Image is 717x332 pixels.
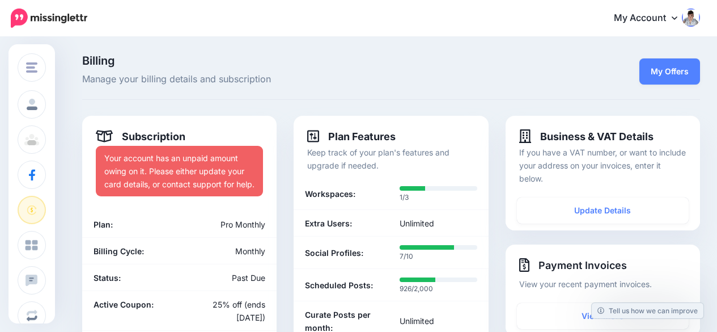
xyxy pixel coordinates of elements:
[592,303,703,318] a: Tell us how we can improve
[305,279,373,292] b: Scheduled Posts:
[519,146,686,185] p: If you have a VAT number, or want to include your address on your invoices, enter it below.
[94,273,121,283] b: Status:
[519,129,654,143] h4: Business & VAT Details
[26,62,37,73] img: menu.png
[180,245,274,258] div: Monthly
[11,9,87,28] img: Missinglettr
[307,129,396,143] h4: Plan Features
[82,72,489,87] span: Manage your billing details and subscription
[517,303,689,329] a: View More
[94,220,113,229] b: Plan:
[307,146,474,172] p: Keep track of your plan's features and upgrade if needed.
[104,152,254,191] p: Your account has an unpaid amount owing on it. Please either update your card details, or contact...
[519,278,686,291] p: View your recent payment invoices.
[305,217,352,230] b: Extra Users:
[180,271,274,284] div: Past Due
[180,298,274,324] div: 25% off (ends [DATE])
[148,218,274,231] div: Pro Monthly
[400,251,477,262] p: 7/10
[96,129,185,143] h4: Subscription
[94,246,144,256] b: Billing Cycle:
[517,197,689,224] a: Update Details
[391,217,486,230] div: Unlimited
[639,58,700,85] a: My Offers
[305,246,363,259] b: Social Profiles:
[400,283,477,295] p: 926/2,000
[305,187,355,200] b: Workspaces:
[94,300,154,309] b: Active Coupon:
[82,55,489,66] span: Billing
[519,258,686,272] h4: Payment Invoices
[603,5,700,32] a: My Account
[400,192,477,203] p: 1/3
